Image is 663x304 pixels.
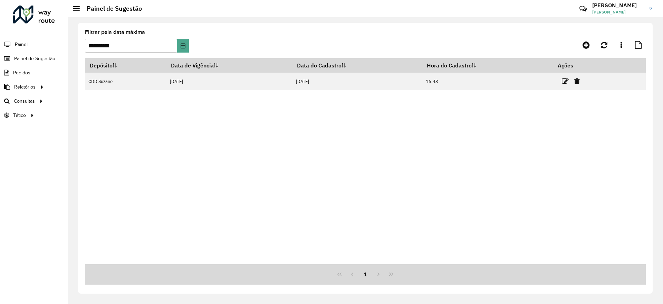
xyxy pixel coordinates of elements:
a: Contato Rápido [576,1,590,16]
a: Excluir [574,76,580,86]
td: [DATE] [166,73,292,90]
span: Relatórios [14,83,36,91]
label: Filtrar pela data máxima [85,28,145,36]
h2: Painel de Sugestão [80,5,142,12]
span: Painel [15,41,28,48]
th: Data de Vigência [166,58,292,73]
button: Choose Date [177,39,189,53]
span: Tático [13,112,26,119]
button: 1 [359,268,372,281]
td: CDD Suzano [85,73,166,90]
a: Editar [562,76,569,86]
span: Painel de Sugestão [14,55,55,62]
span: Consultas [14,98,35,105]
span: Pedidos [13,69,30,76]
th: Ações [553,58,594,73]
span: [PERSON_NAME] [592,9,644,15]
h3: [PERSON_NAME] [592,2,644,9]
th: Depósito [85,58,166,73]
th: Hora do Cadastro [422,58,552,73]
td: [DATE] [292,73,422,90]
th: Data do Cadastro [292,58,422,73]
td: 16:43 [422,73,552,90]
